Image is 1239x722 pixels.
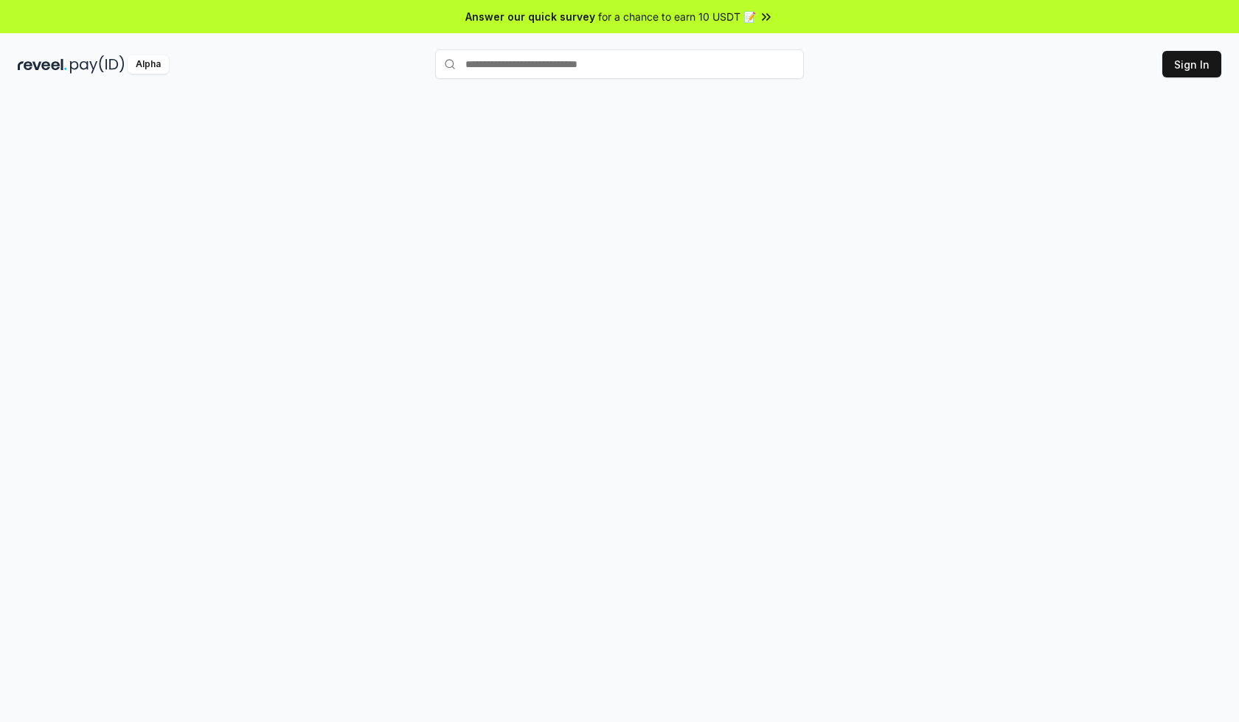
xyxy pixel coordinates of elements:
[128,55,169,74] div: Alpha
[598,9,756,24] span: for a chance to earn 10 USDT 📝
[18,55,67,74] img: reveel_dark
[70,55,125,74] img: pay_id
[1162,51,1221,77] button: Sign In
[465,9,595,24] span: Answer our quick survey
